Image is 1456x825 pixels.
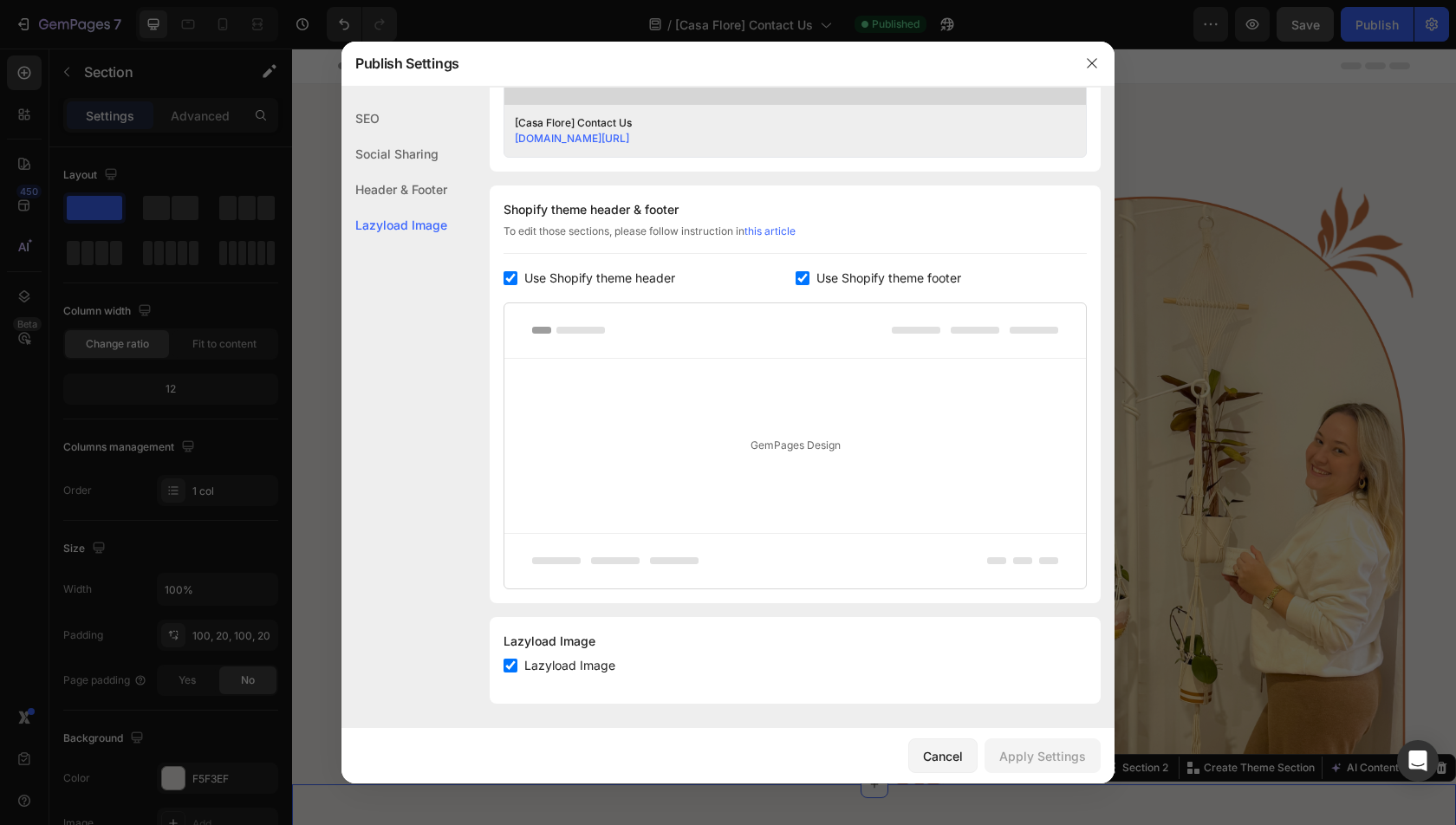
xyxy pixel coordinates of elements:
[908,738,978,773] button: Cancel
[744,224,796,237] a: this article
[524,268,675,289] span: Use Shopify theme header
[142,674,192,695] div: Submit
[50,412,519,457] input: Email Address
[504,224,1087,254] div: To edit those sections, please follow instruction in
[341,41,1069,86] div: Publish Settings
[985,738,1101,773] button: Apply Settings
[816,268,961,289] span: Use Shopify theme footer
[504,359,1086,533] div: GemPages Design
[50,664,284,705] button: Submit
[341,101,447,136] div: SEO
[515,115,1049,131] div: [Casa Flore] Contact Us
[341,172,447,207] div: Header & Footer
[504,631,1087,652] div: Lazyload Image
[52,227,531,289] p: Whether you have a question about your Casa Floré Plant Stand, need support with an order, or jus...
[341,136,447,172] div: Social Sharing
[912,711,1023,727] p: Create Theme Section
[1034,709,1110,730] button: AI Content
[515,132,629,145] a: [DOMAIN_NAME][URL]
[341,207,447,243] div: Lazyload Image
[568,122,1147,736] img: gempages_572666482798887751-3e984f76-1048-46b3-9a85-be712d73fb65.png
[1397,740,1439,782] div: Open Intercom Messenger
[999,747,1086,765] div: Apply Settings
[50,132,533,211] h2: We’re Here To Help You Grow.
[923,747,963,765] div: Cancel
[524,655,615,676] span: Lazyload Image
[504,199,1087,220] div: Shopify theme header & footer
[50,339,519,384] input: Full Name
[827,711,880,727] div: Section 2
